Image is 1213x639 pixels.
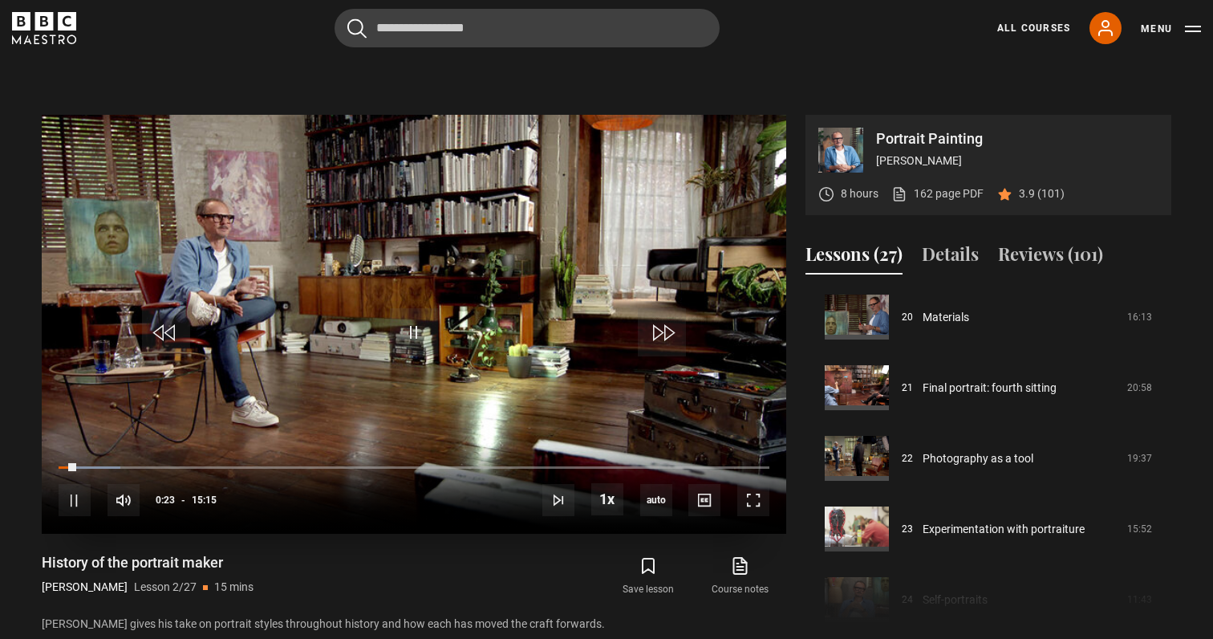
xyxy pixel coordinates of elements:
p: 15 mins [214,579,254,596]
a: Course notes [695,553,786,600]
p: Lesson 2/27 [134,579,197,596]
p: Portrait Painting [876,132,1158,146]
a: All Courses [997,21,1070,35]
div: Current quality: 720p [640,484,672,516]
button: Toggle navigation [1141,21,1201,37]
p: [PERSON_NAME] [42,579,128,596]
h1: History of the portrait maker [42,553,254,572]
span: 0:23 [156,486,175,515]
button: Captions [688,484,720,516]
a: Materials [923,309,969,326]
p: [PERSON_NAME] [876,153,1158,169]
button: Save lesson [602,553,694,600]
a: 162 page PDF [891,185,984,202]
button: Fullscreen [737,484,769,516]
span: - [181,495,185,506]
p: 3.9 (101) [1019,185,1065,202]
button: Playback Rate [591,483,623,515]
a: Final portrait: fourth sitting [923,380,1057,397]
button: Pause [59,484,91,516]
a: Experimentation with portraiture [923,521,1085,538]
span: 15:15 [192,486,217,515]
button: Next Lesson [542,484,574,516]
svg: BBC Maestro [12,12,76,44]
div: Progress Bar [59,466,769,470]
button: Reviews (101) [998,241,1103,275]
button: Details [922,241,979,275]
video-js: Video Player [42,115,786,534]
button: Mute [108,484,140,516]
p: [PERSON_NAME] gives his take on portrait styles throughout history and how each has moved the cra... [42,616,786,633]
a: Photography as a tool [923,450,1033,467]
button: Submit the search query [347,18,367,39]
span: auto [640,484,672,516]
p: 8 hours [841,185,878,202]
button: Lessons (27) [805,241,903,275]
input: Search [335,9,720,47]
